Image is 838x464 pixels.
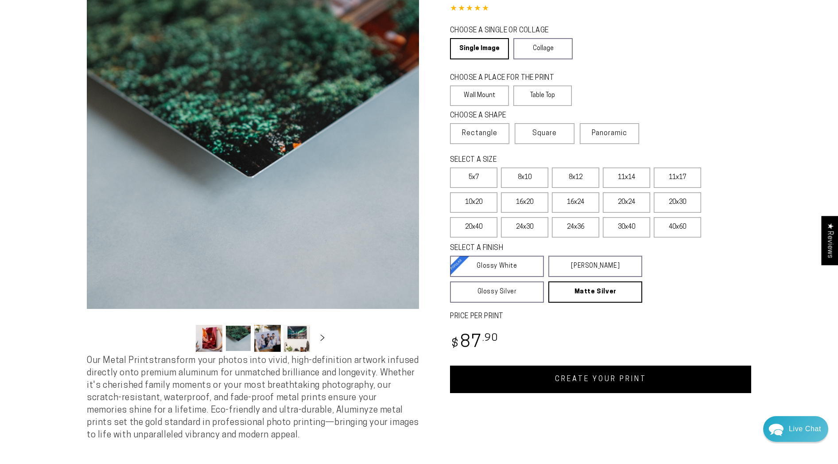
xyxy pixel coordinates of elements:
[283,325,310,352] button: Load image 4 in gallery view
[254,325,281,352] button: Load image 3 in gallery view
[789,416,821,442] div: Contact Us Directly
[603,192,650,213] label: 20x24
[552,192,599,213] label: 16x24
[450,366,751,393] a: CREATE YOUR PRINT
[552,168,599,188] label: 8x12
[501,168,548,188] label: 8x10
[450,217,497,238] label: 20x40
[87,356,419,440] span: Our Metal Prints transform your photos into vivid, high-definition artwork infused directly onto ...
[763,416,828,442] div: Chat widget toggle
[501,192,548,213] label: 16x20
[450,334,498,351] bdi: 87
[513,38,572,59] a: Collage
[603,168,650,188] label: 11x14
[313,328,332,348] button: Slide right
[462,128,497,139] span: Rectangle
[482,333,498,343] sup: .90
[654,217,701,238] label: 40x60
[174,328,193,348] button: Slide left
[552,217,599,238] label: 24x36
[654,168,701,188] label: 11x17
[450,256,544,277] a: Glossy White
[450,155,627,165] legend: SELECT A SIZE
[450,312,751,322] label: PRICE PER PRINT
[548,281,642,303] a: Matte Silver
[450,73,564,83] legend: CHOOSE A PLACE FOR THE PRINT
[451,338,459,350] span: $
[450,26,564,36] legend: CHOOSE A SINGLE OR COLLAGE
[501,217,548,238] label: 24x30
[450,168,497,188] label: 5x7
[592,130,627,137] span: Panoramic
[450,86,509,106] label: Wall Mount
[450,38,509,59] a: Single Image
[450,243,621,253] legend: SELECT A FINISH
[654,192,701,213] label: 20x30
[450,192,497,213] label: 10x20
[450,281,544,303] a: Glossy Silver
[821,216,838,265] div: Click to open Judge.me floating reviews tab
[196,325,222,352] button: Load image 1 in gallery view
[603,217,650,238] label: 30x40
[548,256,642,277] a: [PERSON_NAME]
[450,3,751,16] div: 4.85 out of 5.0 stars
[450,111,565,121] legend: CHOOSE A SHAPE
[513,86,572,106] label: Table Top
[225,325,252,352] button: Load image 2 in gallery view
[532,128,557,139] span: Square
